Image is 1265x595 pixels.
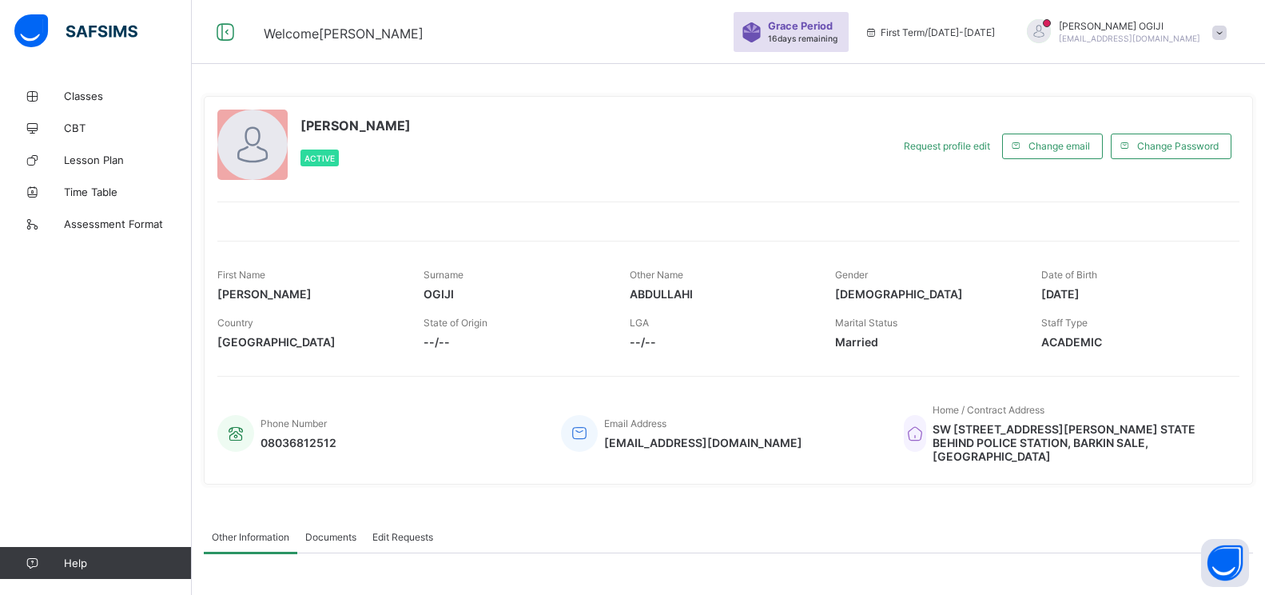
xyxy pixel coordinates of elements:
[835,317,897,329] span: Marital Status
[372,531,433,543] span: Edit Requests
[305,531,356,543] span: Documents
[304,154,335,163] span: Active
[64,218,192,230] span: Assessment Format
[768,34,837,43] span: 16 days remaining
[1041,335,1223,349] span: ACADEMIC
[424,269,463,281] span: Surname
[64,186,192,198] span: Time Table
[835,269,868,281] span: Gender
[835,287,1017,301] span: [DEMOGRAPHIC_DATA]
[1011,19,1235,46] div: CLEMENTOGIJI
[1041,317,1088,329] span: Staff Type
[630,317,649,329] span: LGA
[300,118,411,134] span: [PERSON_NAME]
[1028,140,1090,152] span: Change email
[1041,269,1097,281] span: Date of Birth
[261,417,327,429] span: Phone Number
[261,436,336,449] span: 08036812512
[424,317,487,329] span: State of Origin
[630,269,683,281] span: Other Name
[264,26,424,42] span: Welcome [PERSON_NAME]
[217,317,253,329] span: Country
[217,287,400,301] span: [PERSON_NAME]
[768,20,833,32] span: Grace Period
[865,26,995,38] span: session/term information
[835,335,1017,349] span: Married
[1059,20,1200,32] span: [PERSON_NAME] OGIJI
[64,122,192,134] span: CBT
[1041,287,1223,301] span: [DATE]
[424,335,606,349] span: --/--
[14,14,137,48] img: safsims
[1201,539,1249,587] button: Open asap
[64,557,191,569] span: Help
[742,22,762,42] img: sticker-purple.71386a28dfed39d6af7621340158ba97.svg
[212,531,289,543] span: Other Information
[424,287,606,301] span: OGIJI
[1059,34,1200,43] span: [EMAIL_ADDRESS][DOMAIN_NAME]
[630,287,812,301] span: ABDULLAHI
[904,140,990,152] span: Request profile edit
[217,269,265,281] span: First Name
[933,404,1044,416] span: Home / Contract Address
[604,436,802,449] span: [EMAIL_ADDRESS][DOMAIN_NAME]
[933,422,1223,463] span: SW [STREET_ADDRESS][PERSON_NAME] STATE BEHIND POLICE STATION, BARKIN SALE, [GEOGRAPHIC_DATA]
[217,335,400,349] span: [GEOGRAPHIC_DATA]
[630,335,812,349] span: --/--
[64,154,192,166] span: Lesson Plan
[604,417,666,429] span: Email Address
[1137,140,1219,152] span: Change Password
[64,90,192,102] span: Classes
